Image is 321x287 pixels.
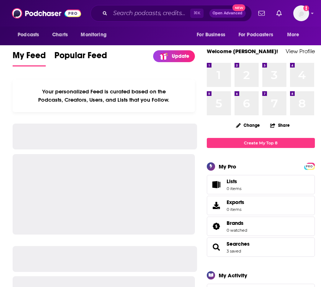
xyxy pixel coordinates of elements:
a: My Feed [13,50,46,66]
span: Exports [209,200,224,210]
span: For Business [197,30,225,40]
button: Share [270,118,290,132]
span: Brands [207,217,315,236]
button: Open AdvancedNew [209,9,246,18]
a: 3 saved [227,249,241,254]
p: Update [172,53,189,59]
button: open menu [13,28,48,42]
svg: Add a profile image [303,5,309,11]
span: 0 items [227,207,244,212]
span: Popular Feed [54,50,107,65]
span: Exports [227,199,244,205]
span: Charts [52,30,68,40]
span: Lists [227,178,241,185]
div: Search podcasts, credits, & more... [90,5,252,22]
button: Show profile menu [293,5,309,21]
span: New [232,4,245,11]
div: Your personalized Feed is curated based on the Podcasts, Creators, Users, and Lists that you Follow. [13,79,195,112]
a: Searches [227,241,250,247]
a: Searches [209,242,224,252]
a: Charts [48,28,72,42]
span: Brands [227,220,244,226]
input: Search podcasts, credits, & more... [110,8,190,19]
a: Brands [209,221,224,231]
img: Podchaser - Follow, Share and Rate Podcasts [12,6,81,20]
a: Show notifications dropdown [255,7,268,19]
a: Exports [207,196,315,215]
span: Podcasts [18,30,39,40]
a: Welcome [PERSON_NAME]! [207,48,278,55]
a: Create My Top 8 [207,138,315,148]
span: For Podcasters [238,30,273,40]
span: 0 items [227,186,241,191]
button: open menu [234,28,284,42]
button: open menu [192,28,234,42]
button: Change [232,121,264,130]
a: Lists [207,175,315,194]
a: PRO [305,163,314,168]
span: Monitoring [81,30,106,40]
span: Logged in as sashagoldin [293,5,309,21]
div: My Pro [219,163,236,170]
span: Searches [207,237,315,257]
a: Update [153,50,195,62]
span: More [287,30,299,40]
span: PRO [305,164,314,169]
button: open menu [76,28,116,42]
span: Open Advanced [213,11,242,15]
span: ⌘ K [190,9,204,18]
span: My Feed [13,50,46,65]
span: Lists [227,178,237,185]
span: Lists [209,180,224,190]
a: 0 watched [227,228,247,233]
div: My Activity [219,272,247,279]
a: View Profile [286,48,315,55]
img: User Profile [293,5,309,21]
a: Brands [227,220,247,226]
a: Show notifications dropdown [273,7,285,19]
a: Popular Feed [54,50,107,66]
button: open menu [282,28,308,42]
